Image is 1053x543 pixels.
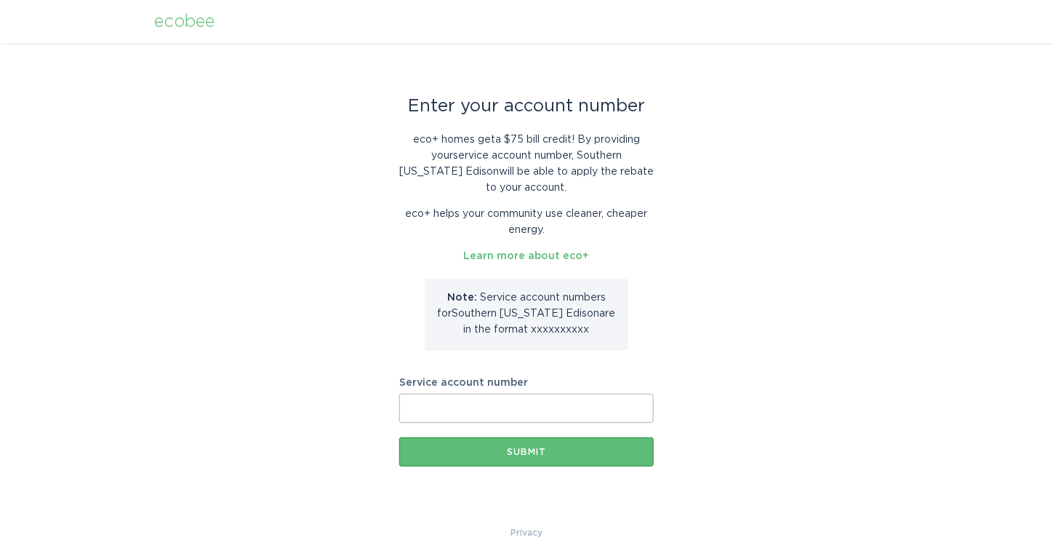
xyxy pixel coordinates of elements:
[154,14,215,30] div: ecobee
[407,448,646,456] div: Submit
[447,293,477,303] strong: Note:
[399,98,654,114] div: Enter your account number
[464,251,590,261] a: Learn more about eco+
[436,290,617,338] p: Service account number s for Southern [US_STATE] Edison are in the format xxxxxxxxxx
[399,206,654,238] p: eco+ helps your community use cleaner, cheaper energy.
[399,378,654,388] label: Service account number
[399,132,654,196] p: eco+ homes get a $75 bill credit ! By providing your service account number , Southern [US_STATE]...
[399,437,654,467] button: Submit
[511,525,542,541] a: Privacy Policy & Terms of Use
